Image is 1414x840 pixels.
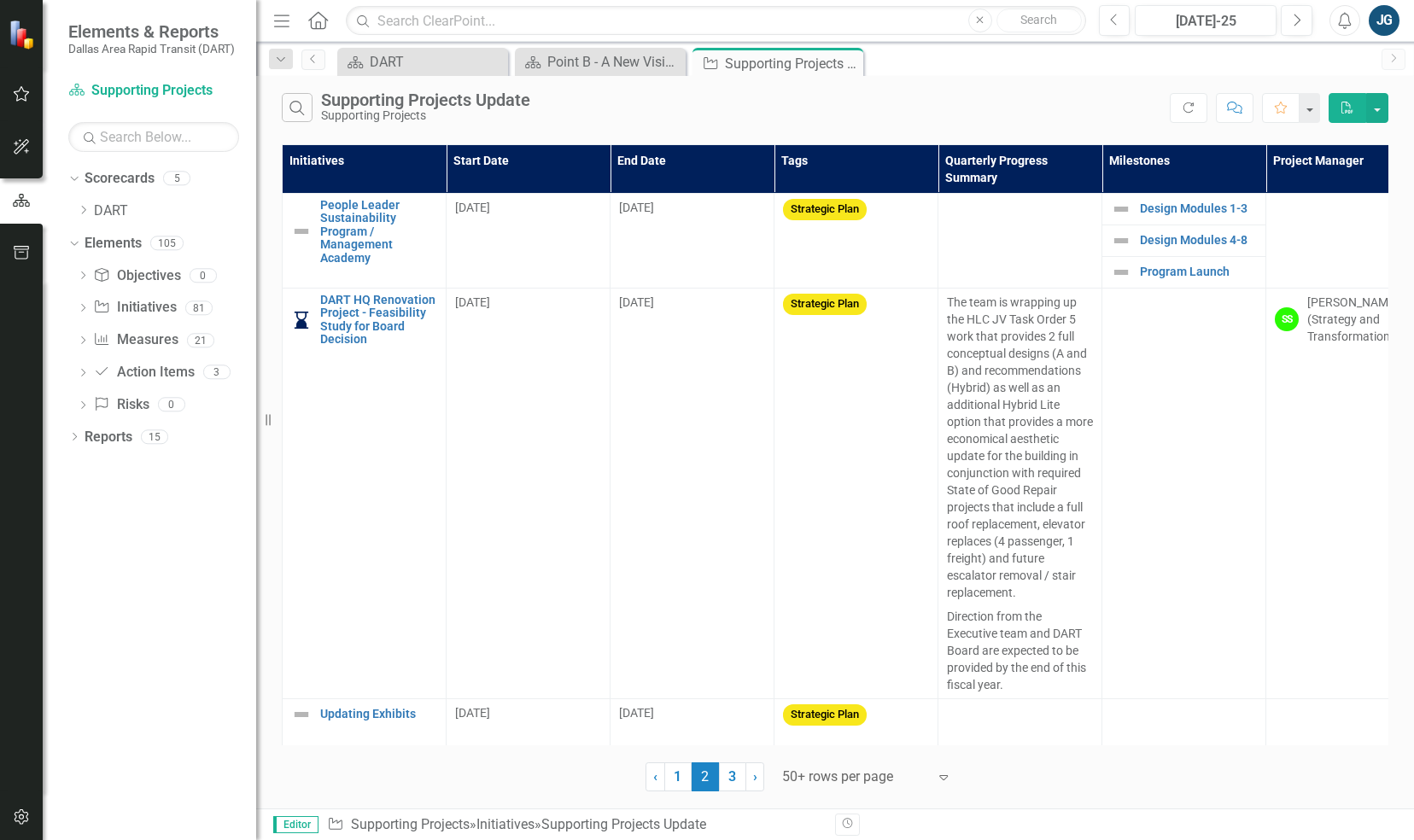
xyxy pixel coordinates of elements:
a: 1 [664,762,692,791]
img: Not Defined [291,221,312,242]
td: Double-Click to Edit Right Click for Context Menu [1102,225,1266,257]
button: [DATE]-25 [1135,5,1277,36]
a: Risks [93,395,149,415]
a: Program Launch [1140,265,1257,278]
div: 0 [158,398,185,412]
a: Supporting Projects [68,81,239,101]
span: ‹ [653,768,657,785]
div: 105 [150,236,184,250]
td: Double-Click to Edit Right Click for Context Menu [283,194,447,289]
td: Double-Click to Edit [447,194,611,289]
span: Elements & Reports [68,21,235,42]
td: Double-Click to Edit [938,194,1102,289]
td: Double-Click to Edit [447,699,611,749]
div: [DATE]-25 [1141,11,1271,32]
span: Editor [273,816,318,833]
div: Supporting Projects [321,109,530,122]
a: DART [342,51,504,73]
a: Updating Exhibits [320,708,437,720]
span: Strategic Plan [783,704,867,726]
button: JG [1369,5,1399,36]
span: [DATE] [455,706,490,720]
div: 21 [187,333,214,347]
span: Search [1020,13,1057,26]
a: DART [94,201,256,221]
div: Supporting Projects Update [541,816,706,832]
img: Not Defined [1111,230,1131,251]
div: DART [370,51,504,73]
td: Double-Click to Edit Right Click for Context Menu [283,699,447,749]
span: [DATE] [619,201,654,214]
img: ClearPoint Strategy [9,20,38,50]
input: Search Below... [68,122,239,152]
div: » » [327,815,822,835]
a: Supporting Projects [351,816,470,832]
a: DART HQ Renovation Project - Feasibility Study for Board Decision [320,294,437,347]
img: Not Defined [1111,262,1131,283]
span: › [753,768,757,785]
td: Double-Click to Edit [938,699,1102,749]
div: Point B - A New Vision for Mobility in [GEOGRAPHIC_DATA][US_STATE] [547,51,681,73]
td: Double-Click to Edit Right Click for Context Menu [283,289,447,699]
div: 3 [203,365,231,380]
td: Double-Click to Edit [774,699,938,749]
td: Double-Click to Edit [611,289,774,699]
a: Design Modules 1-3 [1140,202,1257,215]
div: 5 [163,172,190,186]
td: Double-Click to Edit [774,194,938,289]
a: Initiatives [476,816,535,832]
button: Search [996,9,1082,32]
td: Double-Click to Edit [774,289,938,699]
a: Objectives [93,266,180,286]
a: Scorecards [85,169,155,189]
a: Initiatives [93,298,176,318]
img: Not Defined [1111,199,1131,219]
div: Supporting Projects Update [321,90,530,109]
img: Not Defined [291,704,312,725]
a: People Leader Sustainability Program / Management Academy [320,199,437,265]
span: [DATE] [619,295,654,309]
td: Double-Click to Edit Right Click for Context Menu [1102,194,1266,225]
p: The team is wrapping up the HLC JV Task Order 5 work that provides 2 full conceptual designs (A a... [947,294,1093,604]
span: [DATE] [455,201,490,214]
div: Supporting Projects Update [725,53,859,74]
a: Action Items [93,363,194,382]
a: Elements [85,234,142,254]
a: Point B - A New Vision for Mobility in [GEOGRAPHIC_DATA][US_STATE] [519,51,681,73]
td: Double-Click to Edit [447,289,611,699]
div: SS [1275,307,1299,331]
td: Double-Click to Edit Right Click for Context Menu [1102,257,1266,289]
td: Double-Click to Edit [611,699,774,749]
td: Double-Click to Edit [938,289,1102,699]
span: Strategic Plan [783,199,867,220]
a: Measures [93,330,178,350]
a: Design Modules 4-8 [1140,234,1257,247]
a: 3 [719,762,746,791]
small: Dallas Area Rapid Transit (DART) [68,42,235,55]
p: Direction from the Executive team and DART Board are expected to be provided by the end of this f... [947,604,1093,693]
div: 0 [190,268,217,283]
a: Reports [85,428,132,447]
div: 15 [141,429,168,444]
span: Strategic Plan [783,294,867,315]
div: 81 [185,300,213,315]
input: Search ClearPoint... [346,6,1085,36]
span: [DATE] [619,706,654,720]
td: Double-Click to Edit [611,194,774,289]
span: [DATE] [455,295,490,309]
span: 2 [692,762,719,791]
img: In Progress [291,310,312,330]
